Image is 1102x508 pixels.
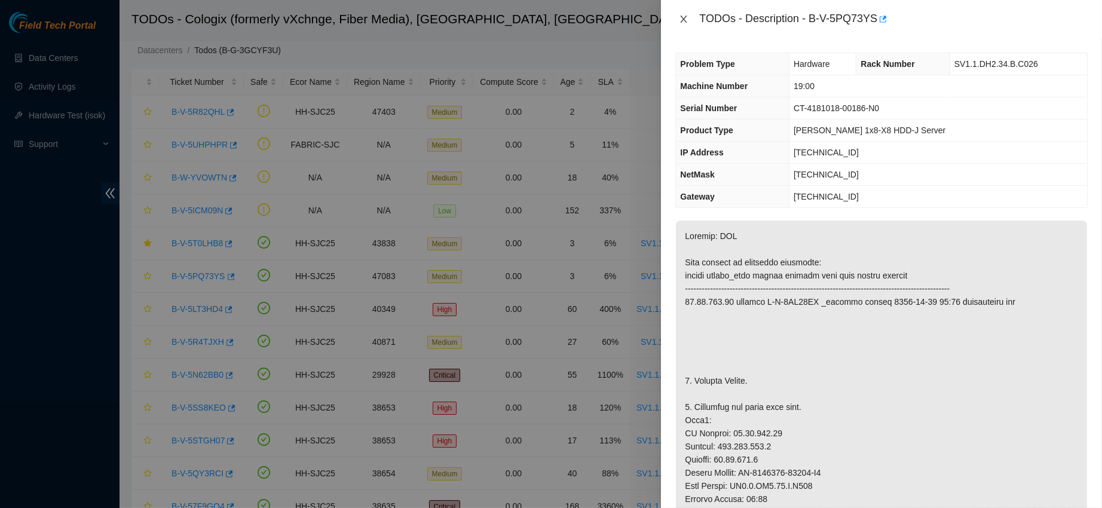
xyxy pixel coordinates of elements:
span: Rack Number [861,59,914,69]
div: TODOs - Description - B-V-5PQ73YS [699,10,1088,29]
span: Serial Number [680,103,737,113]
span: IP Address [680,148,723,157]
span: Product Type [680,126,733,135]
span: 19:00 [794,81,815,91]
button: Close [675,14,692,25]
span: NetMask [680,170,715,179]
span: Hardware [794,59,830,69]
span: Gateway [680,192,715,201]
span: Machine Number [680,81,748,91]
span: Problem Type [680,59,735,69]
span: [TECHNICAL_ID] [794,148,859,157]
span: [TECHNICAL_ID] [794,170,859,179]
span: CT-4181018-00186-N0 [794,103,879,113]
span: [TECHNICAL_ID] [794,192,859,201]
span: [PERSON_NAME] 1x8-X8 HDD-J Server [794,126,945,135]
span: SV1.1.DH2.34.B.C026 [954,59,1038,69]
span: close [679,14,688,24]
